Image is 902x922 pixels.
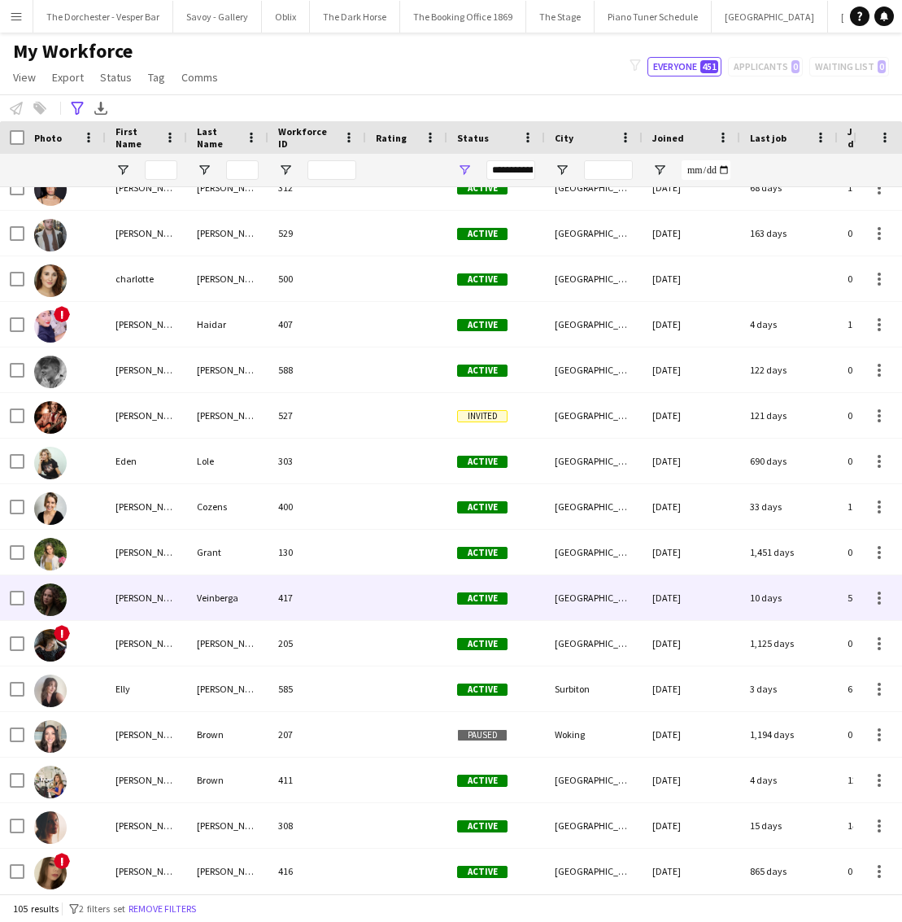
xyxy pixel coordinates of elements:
button: Open Filter Menu [278,163,293,177]
input: Last Name Filter Input [226,160,259,180]
div: [GEOGRAPHIC_DATA] [545,439,643,483]
span: Rating [376,132,407,144]
span: Active [457,684,508,696]
div: 130 [268,530,366,575]
div: 4 days [740,302,838,347]
div: 527 [268,393,366,438]
img: Ciara Haidar [34,310,67,343]
div: 68 days [740,165,838,210]
button: Open Filter Menu [197,163,211,177]
span: Active [457,592,508,605]
div: [GEOGRAPHIC_DATA] [545,484,643,529]
a: View [7,67,42,88]
div: 1,125 days [740,621,838,666]
div: Lole [187,439,268,483]
span: Tag [148,70,165,85]
img: Dan Olsen [34,356,67,388]
div: 400 [268,484,366,529]
div: Surbiton [545,666,643,711]
span: 2 filters set [79,902,125,915]
div: 15 days [740,803,838,848]
div: 163 days [740,211,838,256]
button: The Dorchester - Vesper Bar [33,1,173,33]
span: Active [457,820,508,832]
img: Dominic Martin [34,401,67,434]
button: Piano Tuner Schedule [595,1,712,33]
input: Workforce ID Filter Input [307,160,356,180]
div: [DATE] [643,393,740,438]
img: Emily Craig [34,811,67,844]
div: [DATE] [643,621,740,666]
div: [DATE] [643,530,740,575]
div: [PERSON_NAME] [187,849,268,894]
div: 207 [268,712,366,757]
div: [PERSON_NAME] [187,165,268,210]
div: 205 [268,621,366,666]
div: 690 days [740,439,838,483]
div: [PERSON_NAME] [187,393,268,438]
div: [GEOGRAPHIC_DATA] [545,302,643,347]
div: Cozens [187,484,268,529]
div: [PERSON_NAME] [106,575,187,620]
div: [PERSON_NAME] [106,712,187,757]
div: 411 [268,758,366,802]
span: Active [457,866,508,878]
span: 451 [700,60,718,73]
span: ! [54,853,70,869]
div: [GEOGRAPHIC_DATA] [545,758,643,802]
span: Export [52,70,84,85]
div: [PERSON_NAME] [106,621,187,666]
div: [DATE] [643,302,740,347]
span: Status [100,70,132,85]
div: 308 [268,803,366,848]
button: Open Filter Menu [115,163,130,177]
div: [DATE] [643,165,740,210]
button: The Booking Office 1869 [400,1,526,33]
span: My Workforce [13,39,133,63]
div: [GEOGRAPHIC_DATA] [545,165,643,210]
div: [DATE] [643,575,740,620]
div: [PERSON_NAME] [106,165,187,210]
img: Emily Brown [34,766,67,798]
button: Open Filter Menu [652,163,667,177]
span: Status [457,132,489,144]
button: Open Filter Menu [457,163,472,177]
div: [DATE] [643,439,740,483]
div: [PERSON_NAME] [187,211,268,256]
a: Export [46,67,90,88]
span: First Name [115,125,158,150]
div: Brown [187,758,268,802]
div: [PERSON_NAME] [187,621,268,666]
span: Active [457,228,508,240]
span: City [555,132,573,144]
div: [GEOGRAPHIC_DATA] [545,393,643,438]
button: [GEOGRAPHIC_DATA] [712,1,828,33]
div: [GEOGRAPHIC_DATA] [545,803,643,848]
div: 585 [268,666,366,711]
button: Everyone451 [647,57,721,76]
div: 33 days [740,484,838,529]
div: [PERSON_NAME] [106,849,187,894]
button: Remove filters [125,900,199,918]
span: Active [457,456,508,468]
div: 500 [268,256,366,301]
div: 4 days [740,758,838,802]
img: Ella McCready [34,629,67,662]
div: 312 [268,165,366,210]
span: Invited [457,410,508,422]
div: 588 [268,347,366,392]
div: [GEOGRAPHIC_DATA] [545,575,643,620]
span: Photo [34,132,62,144]
div: 865 days [740,849,838,894]
img: Erin Bradley [34,857,67,889]
span: Comms [181,70,218,85]
span: View [13,70,36,85]
div: [DATE] [643,666,740,711]
button: The Stage [526,1,595,33]
span: Active [457,182,508,194]
div: Woking [545,712,643,757]
div: [DATE] [643,803,740,848]
div: [GEOGRAPHIC_DATA] [545,530,643,575]
div: [PERSON_NAME] [187,256,268,301]
div: [PERSON_NAME] [106,347,187,392]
